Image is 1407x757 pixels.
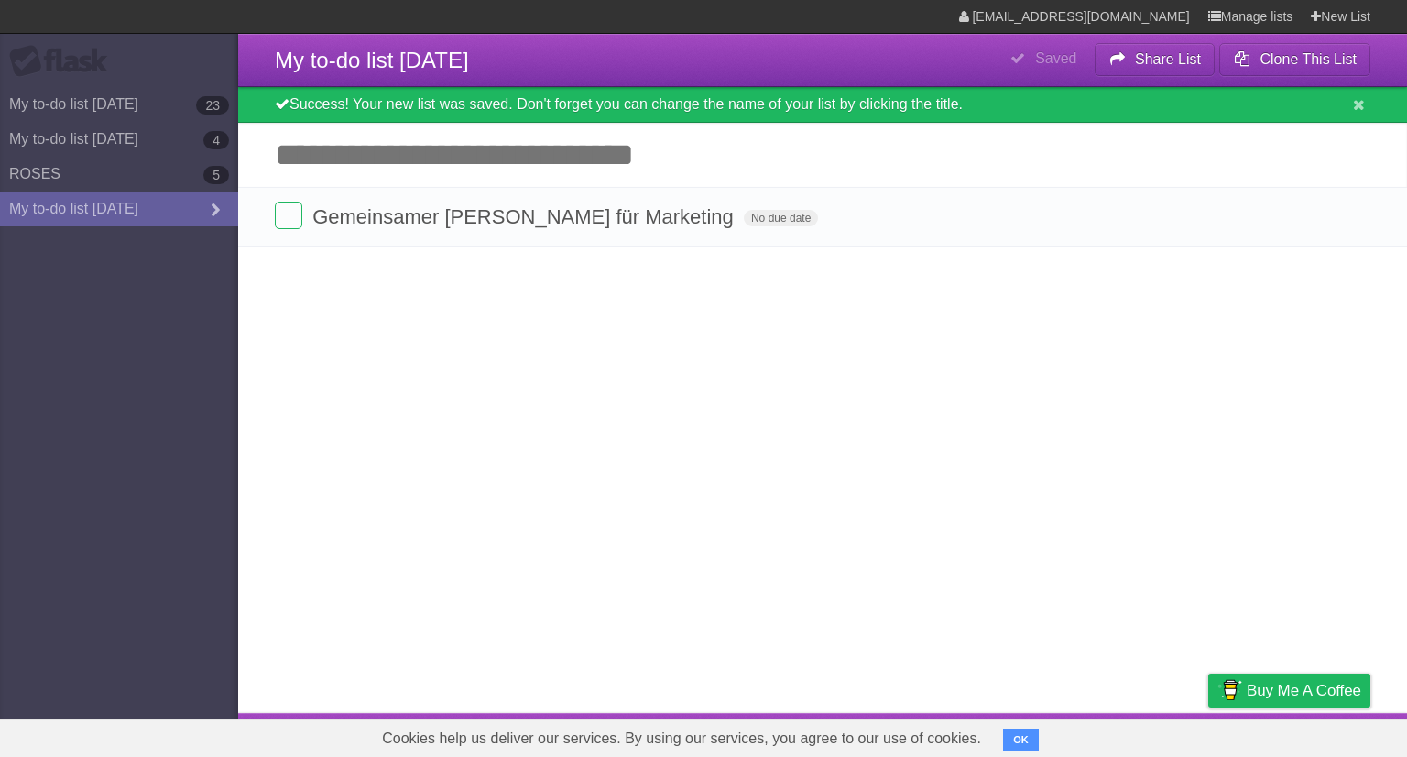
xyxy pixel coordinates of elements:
[1003,729,1039,751] button: OK
[1247,675,1361,707] span: Buy me a coffee
[1260,51,1357,67] b: Clone This List
[312,205,738,228] span: Gemeinsamer [PERSON_NAME] für Marketing
[1095,43,1216,76] button: Share List
[1025,718,1099,752] a: Developers
[744,210,818,226] span: No due date
[1184,718,1232,752] a: Privacy
[1217,675,1242,706] img: Buy me a coffee
[275,48,469,72] span: My to-do list [DATE]
[1135,51,1201,67] b: Share List
[1208,674,1370,708] a: Buy me a coffee
[1219,43,1370,76] button: Clone This List
[238,87,1407,123] div: Success! Your new list was saved. Don't forget you can change the name of your list by clicking t...
[203,166,229,184] b: 5
[275,202,302,229] label: Done
[1255,718,1370,752] a: Suggest a feature
[965,718,1003,752] a: About
[203,131,229,149] b: 4
[9,45,119,78] div: Flask
[1035,50,1076,66] b: Saved
[196,96,229,115] b: 23
[1122,718,1162,752] a: Terms
[364,720,999,757] span: Cookies help us deliver our services. By using our services, you agree to our use of cookies.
